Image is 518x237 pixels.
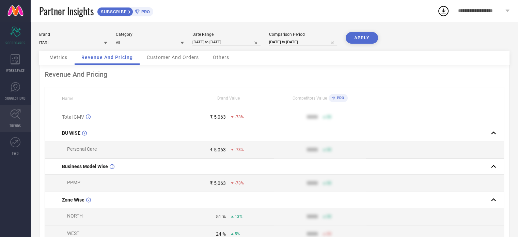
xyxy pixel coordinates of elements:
span: Customer And Orders [147,55,199,60]
div: Revenue And Pricing [45,70,504,78]
div: ₹ 5,063 [210,114,226,120]
span: Revenue And Pricing [81,55,133,60]
span: WORKSPACE [6,68,25,73]
div: Comparison Period [269,32,337,37]
div: Open download list [437,5,450,17]
span: PPMP [67,180,80,185]
div: 9999 [307,214,318,219]
span: Metrics [49,55,67,60]
span: 50 [327,181,331,186]
div: 9999 [307,180,318,186]
span: Name [62,96,73,101]
span: Total GMV [62,114,84,120]
div: 51 % [216,214,226,219]
div: 9999 [307,231,318,237]
div: Category [116,32,184,37]
span: -73% [235,115,244,119]
div: Brand [39,32,107,37]
div: ₹ 5,063 [210,147,226,152]
span: WEST [67,231,79,236]
span: 50 [327,232,331,236]
input: Select comparison period [269,39,337,46]
span: SUGGESTIONS [5,95,26,101]
div: 9999 [307,147,318,152]
div: Date Range [192,32,261,37]
span: 13% [235,214,242,219]
span: Partner Insights [39,4,94,18]
div: ₹ 5,063 [210,180,226,186]
span: FWD [12,151,19,156]
span: PRO [335,96,344,100]
div: 24 % [216,231,226,237]
span: Zone Wise [62,197,84,203]
span: -73% [235,181,244,186]
span: Competitors Value [293,96,327,101]
span: 50 [327,147,331,152]
span: PRO [140,9,150,14]
span: Personal Care [67,146,97,152]
span: NORTH [67,213,83,219]
span: SCORECARDS [5,40,26,45]
span: 50 [327,214,331,219]
span: 50 [327,115,331,119]
div: 9999 [307,114,318,120]
a: SUBSCRIBEPRO [97,5,153,16]
button: APPLY [346,32,378,44]
span: -73% [235,147,244,152]
span: TRENDS [10,123,21,128]
span: BU WISE [62,130,80,136]
span: 5% [235,232,240,236]
input: Select date range [192,39,261,46]
span: Brand Value [217,96,240,101]
span: Business Model Wise [62,164,108,169]
span: Others [213,55,229,60]
span: SUBSCRIBE [97,9,128,14]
